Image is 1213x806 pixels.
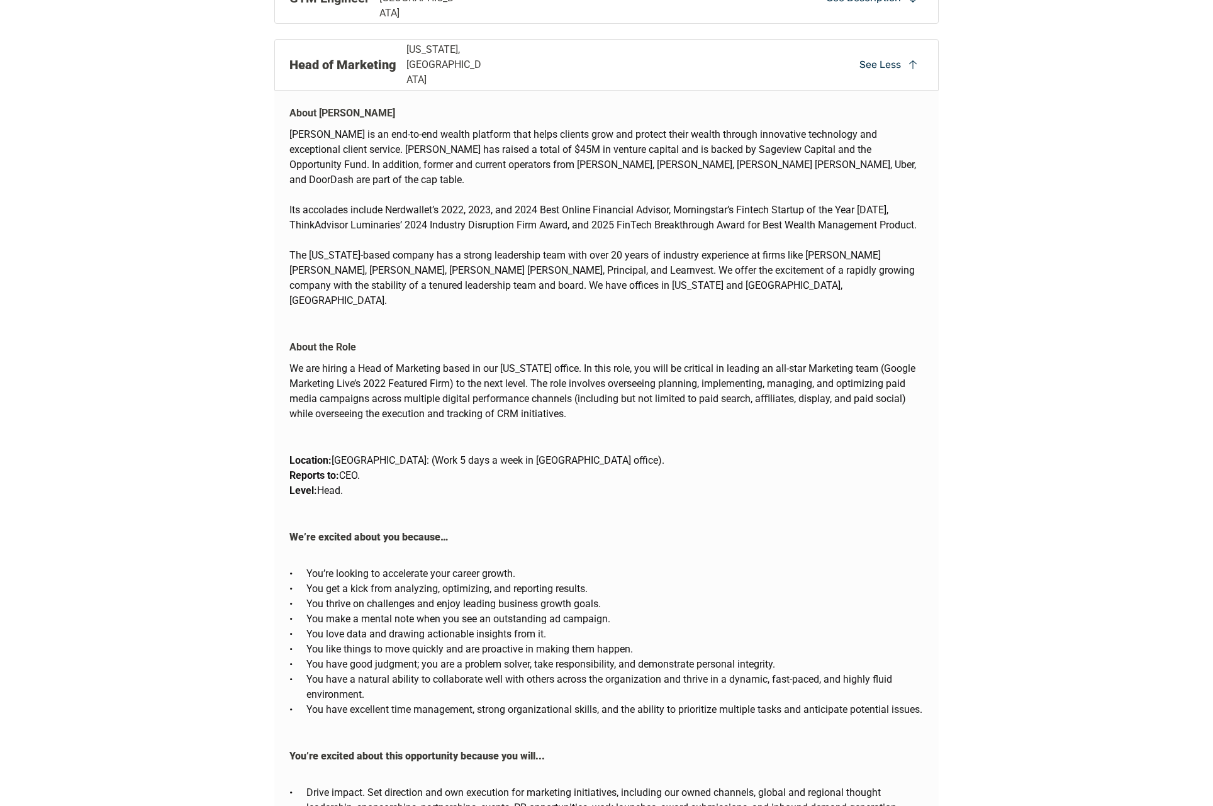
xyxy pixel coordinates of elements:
p: [PERSON_NAME] is an end-to-end wealth platform that helps clients grow and protect their wealth t... [289,127,924,188]
p: You like things to move quickly and are proactive in making them happen. [306,642,924,657]
p: You have excellent time management, strong organizational skills, and the ability to prioritize m... [306,702,924,717]
strong: We’re excited about you because… [289,531,448,543]
p: You have a natural ability to collaborate well with others across the organization and thrive in ... [306,672,924,702]
p: You thrive on challenges and enjoy leading business growth goals. [306,596,924,612]
p: [US_STATE], [GEOGRAPHIC_DATA] [406,42,486,87]
strong: Reports to: [289,469,339,481]
p: The [US_STATE]-based company has a strong leadership team with over 20 years of industry experien... [289,248,924,308]
p: CEO. [289,468,924,483]
p: Head. [289,483,924,498]
strong: Level: [289,484,317,496]
p: About [PERSON_NAME] [289,106,395,121]
strong: Location: [289,454,332,466]
p: We are hiring a Head of Marketing based in our [US_STATE] office. In this role, you will be criti... [289,361,924,422]
p: You love data and drawing actionable insights from it. [306,627,924,642]
strong: You’re excited about this opportunity because you will... [289,750,545,762]
p: You get a kick from analyzing, optimizing, and reporting results. [306,581,924,596]
strong: Head of Marketing [289,57,396,72]
p: You make a mental note when you see an outstanding ad campaign. [306,612,924,627]
p: About the Role [289,340,356,355]
p: [GEOGRAPHIC_DATA]: (Work 5 days a week in [GEOGRAPHIC_DATA] office). [289,453,924,468]
p: You’re looking to accelerate your career growth. [306,566,924,581]
p: See Less [859,58,901,72]
p: Its accolades include Nerdwallet’s 2022, 2023, and 2024 Best Online Financial Advisor, Morningsta... [289,203,924,233]
p: You have good judgment; you are a problem solver, take responsibility, and demonstrate personal i... [306,657,924,672]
